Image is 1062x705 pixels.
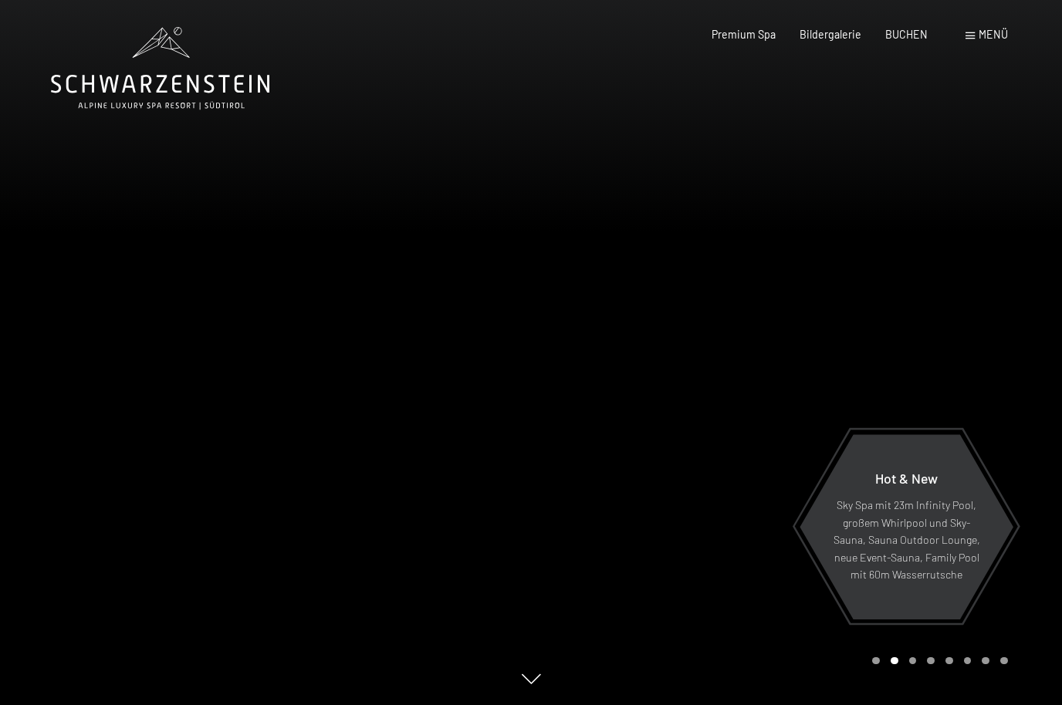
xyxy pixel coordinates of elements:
a: Hot & New Sky Spa mit 23m Infinity Pool, großem Whirlpool und Sky-Sauna, Sauna Outdoor Lounge, ne... [799,433,1014,620]
div: Carousel Page 1 [872,657,880,665]
div: Carousel Page 8 [1000,657,1008,665]
div: Carousel Page 6 [964,657,972,665]
div: Carousel Page 5 [945,657,953,665]
div: Carousel Pagination [867,657,1007,665]
p: Sky Spa mit 23m Infinity Pool, großem Whirlpool und Sky-Sauna, Sauna Outdoor Lounge, neue Event-S... [833,497,980,584]
a: BUCHEN [885,28,928,41]
span: Menü [979,28,1008,41]
div: Carousel Page 2 (Current Slide) [891,657,898,665]
div: Carousel Page 4 [927,657,935,665]
div: Carousel Page 7 [982,657,989,665]
a: Premium Spa [712,28,776,41]
div: Carousel Page 3 [909,657,917,665]
a: Bildergalerie [800,28,861,41]
span: Hot & New [875,470,938,487]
